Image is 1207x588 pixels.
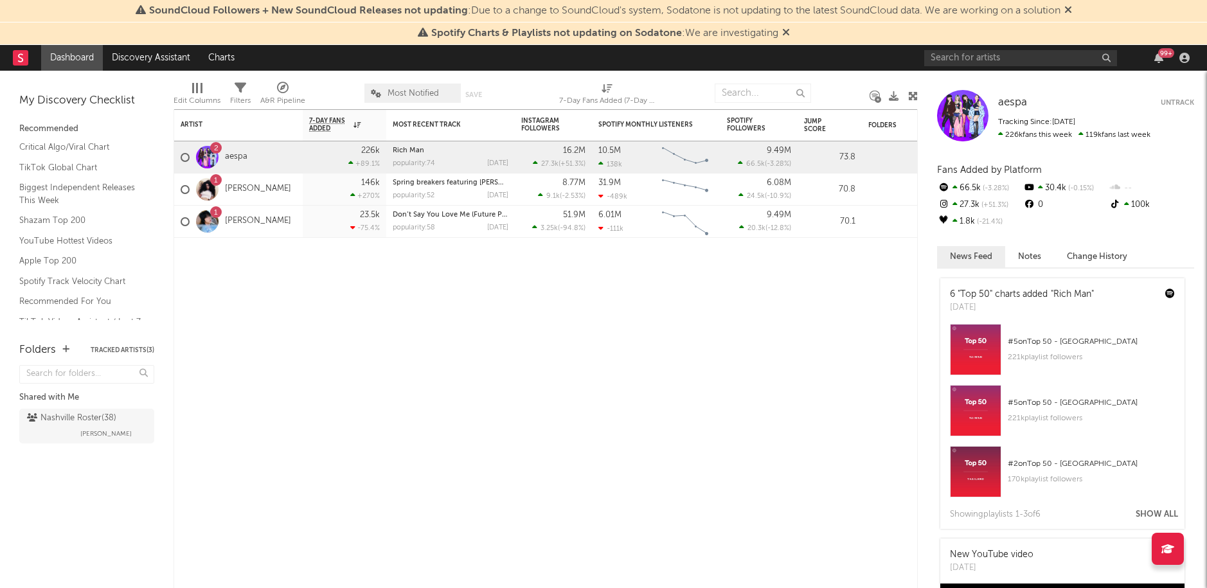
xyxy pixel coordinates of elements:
[19,274,141,289] a: Spotify Track Velocity Chart
[975,218,1003,226] span: -21.4 %
[767,179,791,187] div: 6.08M
[393,224,435,231] div: popularity: 58
[1008,395,1175,411] div: # 5 on Top 50 - [GEOGRAPHIC_DATA]
[360,211,380,219] div: 23.5k
[19,343,56,358] div: Folders
[19,315,141,341] a: TikTok Videos Assistant / Last 7 Days - Top
[937,180,1023,197] div: 66.5k
[979,202,1008,209] span: +51.3 %
[560,161,584,168] span: +51.3 %
[598,224,623,233] div: -111k
[767,193,789,200] span: -10.9 %
[19,140,141,154] a: Critical Algo/Viral Chart
[199,45,244,71] a: Charts
[598,121,695,129] div: Spotify Monthly Listeners
[361,179,380,187] div: 146k
[559,93,656,109] div: 7-Day Fans Added (7-Day Fans Added)
[19,213,141,227] a: Shazam Top 200
[715,84,811,103] input: Search...
[19,161,141,175] a: TikTok Global Chart
[940,385,1185,446] a: #5onTop 50 - [GEOGRAPHIC_DATA]221kplaylist followers
[950,562,1033,575] div: [DATE]
[727,117,772,132] div: Spotify Followers
[393,211,508,218] div: Don’t Say You Love Me (Future Pop Remix)
[487,192,508,199] div: [DATE]
[950,288,1094,301] div: 6 "Top 50" charts added
[541,225,558,232] span: 3.25k
[174,93,220,109] div: Edit Columns
[1066,185,1094,192] span: -0.15 %
[361,147,380,155] div: 226k
[738,159,791,168] div: ( )
[782,28,790,39] span: Dismiss
[230,93,251,109] div: Filters
[560,225,584,232] span: -94.8 %
[149,6,468,16] span: SoundCloud Followers + New SoundCloud Releases not updating
[738,192,791,200] div: ( )
[1136,510,1178,519] button: Show All
[868,121,965,129] div: Folders
[431,28,682,39] span: Spotify Charts & Playlists not updating on Sodatone
[940,446,1185,507] a: #2onTop 50 - [GEOGRAPHIC_DATA]170kplaylist followers
[393,121,489,129] div: Most Recent Track
[598,179,621,187] div: 31.9M
[937,197,1023,213] div: 27.3k
[656,141,714,174] svg: Chart title
[350,192,380,200] div: +270 %
[19,93,154,109] div: My Discovery Checklist
[940,324,1185,385] a: #5onTop 50 - [GEOGRAPHIC_DATA]221kplaylist followers
[767,225,789,232] span: -12.8 %
[348,159,380,168] div: +89.1 %
[19,121,154,137] div: Recommended
[19,234,141,248] a: YouTube Hottest Videos
[950,507,1041,522] div: Showing playlist s 1- 3 of 6
[532,224,586,232] div: ( )
[563,211,586,219] div: 51.9M
[937,246,1005,267] button: News Feed
[1008,334,1175,350] div: # 5 on Top 50 - [GEOGRAPHIC_DATA]
[19,409,154,443] a: Nashville Roster(38)[PERSON_NAME]
[225,216,291,227] a: [PERSON_NAME]
[656,174,714,206] svg: Chart title
[1109,180,1194,197] div: --
[487,224,508,231] div: [DATE]
[521,117,566,132] div: Instagram Followers
[19,365,154,384] input: Search for folders...
[804,150,855,165] div: 73.8
[260,77,305,114] div: A&R Pipeline
[1051,290,1094,299] a: "Rich Man"
[998,118,1075,126] span: Tracking Since: [DATE]
[80,426,132,441] span: [PERSON_NAME]
[19,181,141,207] a: Biggest Independent Releases This Week
[431,28,778,39] span: : We are investigating
[1008,472,1175,487] div: 170k playlist followers
[1023,197,1108,213] div: 0
[1008,456,1175,472] div: # 2 on Top 50 - [GEOGRAPHIC_DATA]
[937,213,1023,230] div: 1.8k
[393,211,535,218] a: Don’t Say You Love Me (Future Pop Remix)
[924,50,1117,66] input: Search for artists
[19,254,141,268] a: Apple Top 200
[950,301,1094,314] div: [DATE]
[41,45,103,71] a: Dashboard
[598,147,621,155] div: 10.5M
[1064,6,1072,16] span: Dismiss
[804,182,855,197] div: 70.8
[181,121,277,129] div: Artist
[1008,350,1175,365] div: 221k playlist followers
[533,159,586,168] div: ( )
[563,147,586,155] div: 16.2M
[465,91,482,98] button: Save
[393,147,424,154] a: Rich Man
[746,161,765,168] span: 66.5k
[767,211,791,219] div: 9.49M
[804,118,836,133] div: Jump Score
[487,160,508,167] div: [DATE]
[393,147,508,154] div: Rich Man
[598,211,621,219] div: 6.01M
[393,179,508,186] div: Spring breakers featuring kesha
[981,185,1009,192] span: -3.28 %
[91,347,154,353] button: Tracked Artists(3)
[1008,411,1175,426] div: 221k playlist followers
[562,193,584,200] span: -2.53 %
